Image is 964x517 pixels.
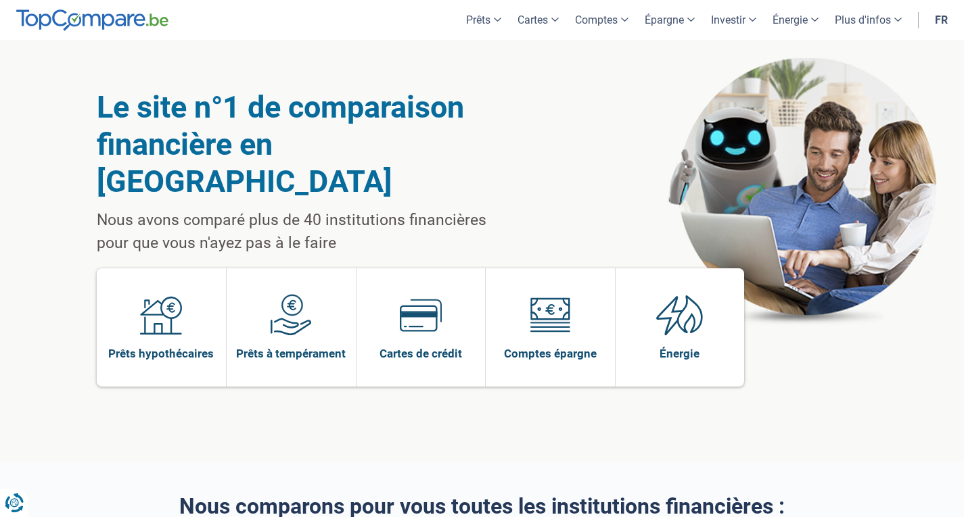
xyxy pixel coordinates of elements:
span: Cartes de crédit [380,346,462,361]
a: Énergie Énergie [616,268,745,387]
p: Nous avons comparé plus de 40 institutions financières pour que vous n'ayez pas à le faire [97,209,521,255]
a: Cartes de crédit Cartes de crédit [357,268,486,387]
img: Énergie [656,294,704,336]
img: Prêts à tempérament [270,294,312,336]
img: Comptes épargne [529,294,571,336]
a: Comptes épargne Comptes épargne [486,268,615,387]
a: Prêts à tempérament Prêts à tempérament [227,268,356,387]
span: Comptes épargne [504,346,597,361]
img: Prêts hypothécaires [140,294,182,336]
span: Énergie [660,346,699,361]
span: Prêts à tempérament [236,346,346,361]
span: Prêts hypothécaires [108,346,214,361]
h1: Le site n°1 de comparaison financière en [GEOGRAPHIC_DATA] [97,89,521,200]
a: Prêts hypothécaires Prêts hypothécaires [97,268,227,387]
img: Cartes de crédit [400,294,442,336]
img: TopCompare [16,9,168,31]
